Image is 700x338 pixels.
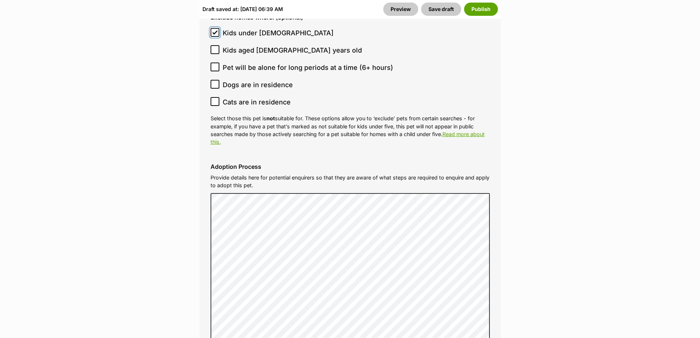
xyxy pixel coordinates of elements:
strong: not [266,115,275,121]
span: Dogs are in residence [223,80,293,90]
span: Pet will be alone for long periods at a time (6+ hours) [223,63,393,72]
p: Select those this pet is suitable for. These options allow you to ‘exclude’ pets from certain sea... [211,114,490,146]
label: Adoption Process [211,163,490,170]
button: Publish [464,3,498,16]
button: Save draft [421,3,461,16]
a: Preview [383,3,418,16]
label: Exclude homes where: (optional) [211,14,490,21]
span: Kids aged [DEMOGRAPHIC_DATA] years old [223,45,362,55]
span: Kids under [DEMOGRAPHIC_DATA] [223,28,334,38]
div: Draft saved at: [DATE] 06:39 AM [202,3,283,16]
p: Provide details here for potential enquirers so that they are aware of what steps are required to... [211,174,490,189]
span: Cats are in residence [223,97,291,107]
